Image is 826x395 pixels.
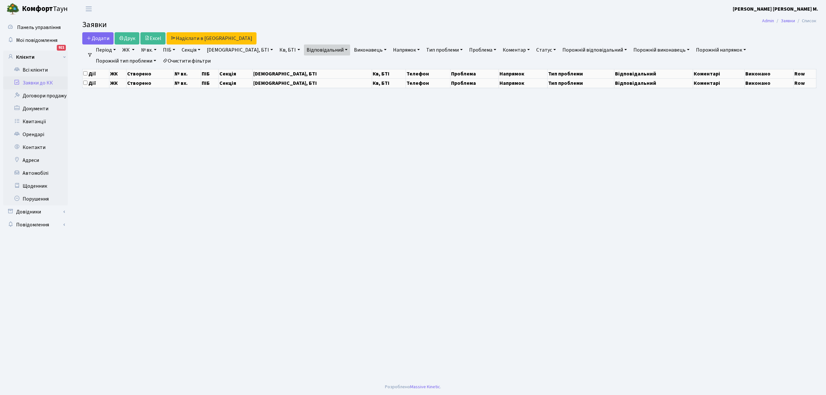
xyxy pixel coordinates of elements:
[467,44,499,55] a: Проблема
[372,78,406,88] th: Кв, БТІ
[115,32,139,44] a: Друк
[3,64,68,76] a: Всі клієнти
[614,78,693,88] th: Відповідальний
[179,44,203,55] a: Секція
[252,69,372,78] th: [DEMOGRAPHIC_DATA], БТІ
[693,44,749,55] a: Порожній напрямок
[3,180,68,193] a: Щоденник
[3,21,68,34] a: Панель управління
[204,44,276,55] a: [DEMOGRAPHIC_DATA], БТІ
[744,69,793,78] th: Виконано
[201,78,219,88] th: ПІБ
[82,19,107,30] span: Заявки
[6,3,19,15] img: logo.png
[385,383,441,390] div: Розроблено .
[450,78,499,88] th: Проблема
[614,69,693,78] th: Відповідальний
[3,218,68,231] a: Повідомлення
[160,55,213,66] a: Очистити фільтри
[81,4,97,14] button: Переключити навігацію
[83,78,109,88] th: Дії
[83,69,109,78] th: Дії
[3,51,68,64] a: Клієнти
[794,69,816,78] th: Row
[140,32,166,44] a: Excel
[3,167,68,180] a: Автомобілі
[794,78,816,88] th: Row
[3,141,68,154] a: Контакти
[693,69,745,78] th: Коментарі
[372,69,406,78] th: Кв, БТІ
[733,5,818,13] a: [PERSON_NAME] [PERSON_NAME] М.
[22,4,53,14] b: Комфорт
[17,24,61,31] span: Панель управління
[752,14,826,28] nav: breadcrumb
[16,37,57,44] span: Мої повідомлення
[450,69,499,78] th: Проблема
[3,34,68,47] a: Мої повідомлення921
[174,78,201,88] th: № вх.
[93,55,159,66] a: Порожній тип проблеми
[219,78,253,88] th: Секція
[693,78,745,88] th: Коментарі
[126,69,174,78] th: Створено
[351,44,389,55] a: Виконавець
[277,44,302,55] a: Кв, БТІ
[3,193,68,205] a: Порушення
[109,78,126,88] th: ЖК
[160,44,178,55] a: ПІБ
[3,128,68,141] a: Орендарі
[174,69,201,78] th: № вх.
[3,115,68,128] a: Квитанції
[762,17,774,24] a: Admin
[93,44,118,55] a: Період
[499,78,547,88] th: Напрямок
[534,44,559,55] a: Статус
[126,78,174,88] th: Створено
[3,76,68,89] a: Заявки до КК
[547,78,614,88] th: Тип проблеми
[406,78,450,88] th: Телефон
[120,44,137,55] a: ЖК
[744,78,793,88] th: Виконано
[3,102,68,115] a: Документи
[219,69,253,78] th: Секція
[390,44,422,55] a: Напрямок
[138,44,159,55] a: № вх.
[424,44,465,55] a: Тип проблеми
[166,32,257,44] a: Надіслати в [GEOGRAPHIC_DATA]
[3,89,68,102] a: Договори продажу
[500,44,532,55] a: Коментар
[406,69,450,78] th: Телефон
[3,154,68,167] a: Адреси
[410,383,440,390] a: Massive Kinetic
[109,69,126,78] th: ЖК
[201,69,219,78] th: ПІБ
[499,69,547,78] th: Напрямок
[57,45,66,51] div: 921
[795,17,816,25] li: Список
[82,32,114,44] a: Додати
[304,44,350,55] a: Відповідальний
[631,44,692,55] a: Порожній виконавець
[560,44,630,55] a: Порожній відповідальний
[86,35,109,42] span: Додати
[781,17,795,24] a: Заявки
[547,69,614,78] th: Тип проблеми
[3,205,68,218] a: Довідники
[252,78,372,88] th: [DEMOGRAPHIC_DATA], БТІ
[22,4,68,15] span: Таун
